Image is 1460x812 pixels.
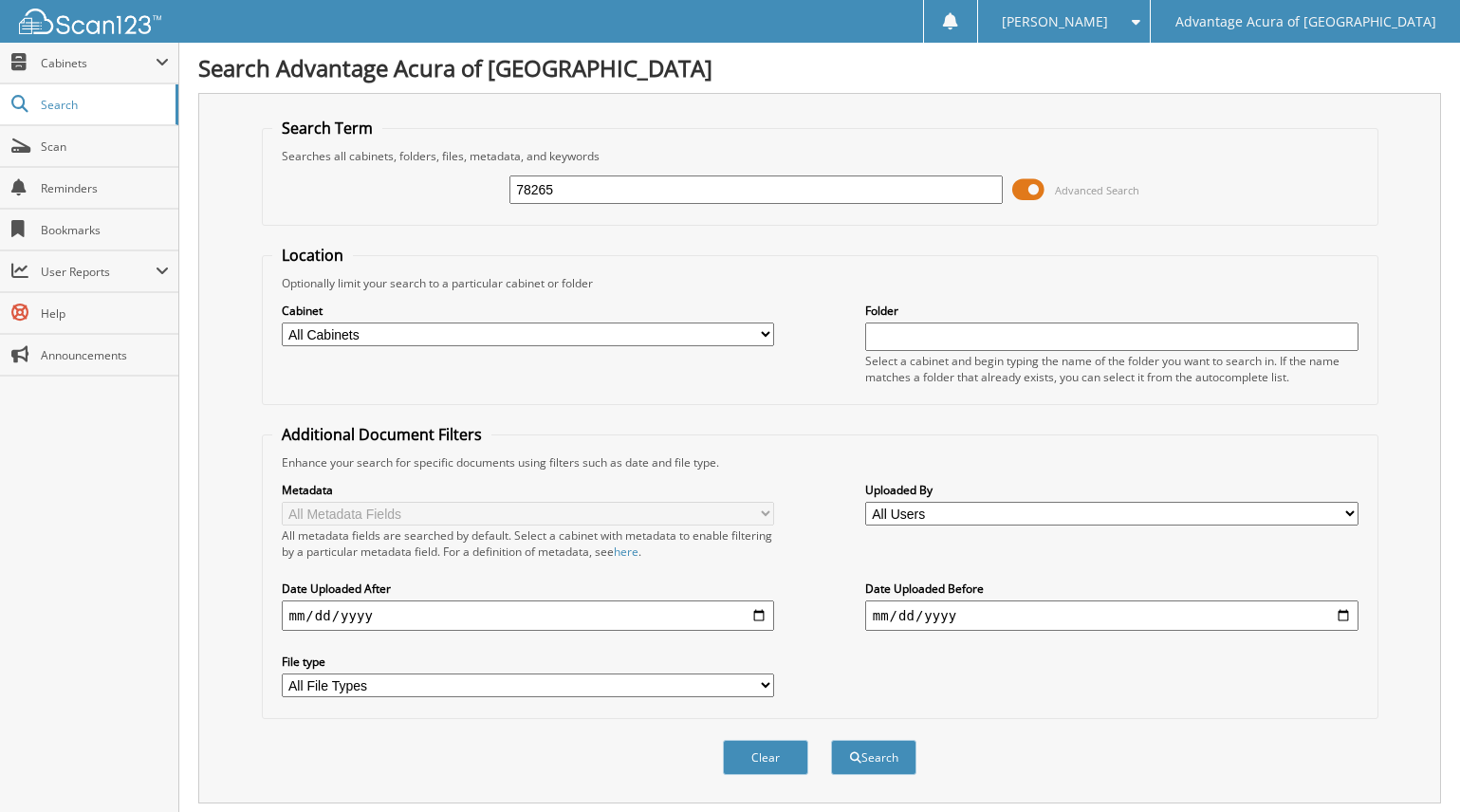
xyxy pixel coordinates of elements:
label: Metadata [282,482,775,498]
span: Advanced Search [1055,183,1139,197]
span: Search [41,97,166,113]
span: Bookmarks [41,222,169,238]
span: Advantage Acura of [GEOGRAPHIC_DATA] [1175,16,1436,28]
div: Optionally limit your search to a particular cabinet or folder [272,275,1368,291]
span: User Reports [41,264,156,280]
img: scan123-logo-white.svg [19,9,161,34]
div: Enhance your search for specific documents using filters such as date and file type. [272,454,1368,471]
input: end [865,600,1358,631]
span: [PERSON_NAME] [1002,16,1108,28]
span: Help [41,305,169,322]
button: Clear [723,740,808,775]
label: File type [282,654,775,670]
label: Cabinet [282,303,775,319]
label: Uploaded By [865,482,1358,498]
legend: Location [272,245,353,266]
h1: Search Advantage Acura of [GEOGRAPHIC_DATA] [198,52,1441,83]
div: Select a cabinet and begin typing the name of the folder you want to search in. If the name match... [865,353,1358,385]
span: Announcements [41,347,169,363]
label: Date Uploaded After [282,581,775,597]
div: All metadata fields are searched by default. Select a cabinet with metadata to enable filtering b... [282,527,775,560]
legend: Search Term [272,118,382,138]
a: here [614,544,638,560]
span: Scan [41,138,169,155]
span: Cabinets [41,55,156,71]
label: Date Uploaded Before [865,581,1358,597]
legend: Additional Document Filters [272,424,491,445]
span: Reminders [41,180,169,196]
label: Folder [865,303,1358,319]
input: start [282,600,775,631]
button: Search [831,740,916,775]
div: Searches all cabinets, folders, files, metadata, and keywords [272,148,1368,164]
